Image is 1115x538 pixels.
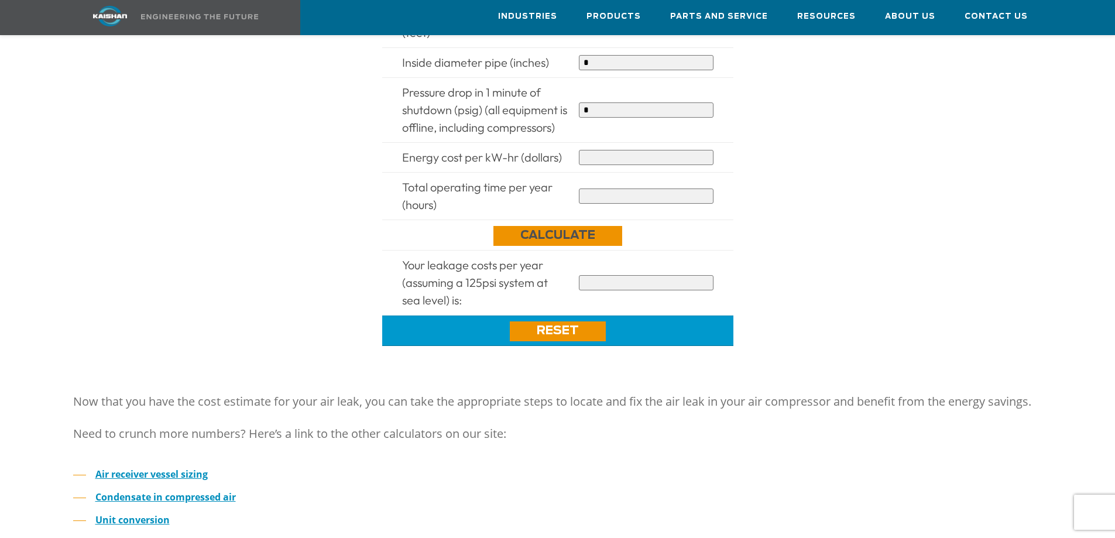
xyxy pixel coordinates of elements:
[586,1,641,32] a: Products
[586,10,641,23] span: Products
[670,1,768,32] a: Parts and Service
[402,150,562,165] span: Energy cost per kW-hr (dollars)
[885,1,935,32] a: About Us
[510,321,606,341] a: Reset
[797,1,856,32] a: Resources
[402,258,548,307] span: Your leakage costs per year (assuming a 125psi system at sea level) is:
[885,10,935,23] span: About Us
[797,10,856,23] span: Resources
[73,422,1042,446] p: Need to crunch more numbers? Here’s a link to the other calculators on our site:
[402,85,567,135] span: Pressure drop in 1 minute of shutdown (psig) (all equipment is offline, including compressors)
[95,491,236,503] a: Condensate in compressed air
[498,1,557,32] a: Industries
[95,468,208,481] a: Air receiver vessel sizing
[141,14,258,19] img: Engineering the future
[73,390,1042,413] p: Now that you have the cost estimate for your air leak, you can take the appropriate steps to loca...
[493,226,622,246] a: Calculate
[965,1,1028,32] a: Contact Us
[402,55,549,70] span: Inside diameter pipe (inches)
[66,6,154,26] img: kaishan logo
[670,10,768,23] span: Parts and Service
[402,180,553,212] span: Total operating time per year (hours)
[95,513,170,526] a: Unit conversion
[498,10,557,23] span: Industries
[965,10,1028,23] span: Contact Us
